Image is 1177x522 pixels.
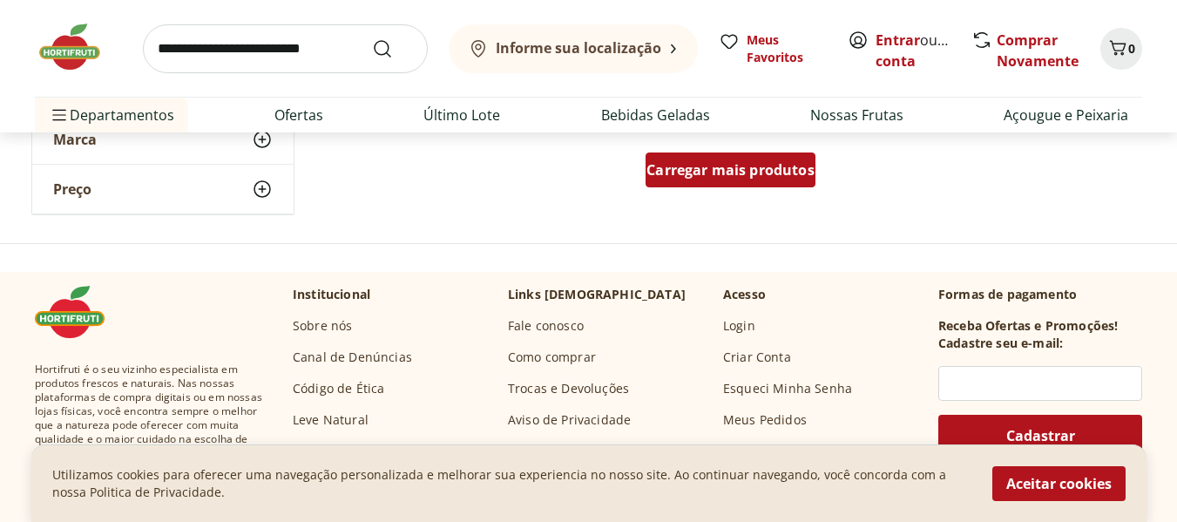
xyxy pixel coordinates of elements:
a: Carrinho [723,443,775,460]
button: Menu [49,94,70,136]
a: Último Lote [423,105,500,125]
p: Formas de pagamento [938,286,1142,303]
a: Criar Conta [723,349,791,366]
a: Entrar [876,31,920,50]
span: 0 [1128,40,1135,57]
p: Utilizamos cookies para oferecer uma navegação personalizada e melhorar sua experiencia no nosso ... [52,466,971,501]
a: Criar conta [876,31,971,71]
span: ou [876,30,953,71]
a: Carregar mais produtos [646,153,815,194]
span: Carregar mais produtos [646,163,815,177]
a: Ofertas [274,105,323,125]
a: Código de Ética [293,380,384,397]
button: Preço [32,165,294,214]
p: Links [DEMOGRAPHIC_DATA] [508,286,686,303]
button: Submit Search [372,38,414,59]
span: Marca [53,131,97,148]
a: Fale conosco [508,317,584,335]
a: Aviso de Privacidade [508,411,631,429]
button: Cadastrar [938,415,1142,457]
a: Leve Natural [293,411,369,429]
a: Sobre nós [293,317,352,335]
p: Acesso [723,286,766,303]
button: Aceitar cookies [992,466,1126,501]
button: Marca [32,115,294,164]
a: Açougue e Peixaria [1004,105,1128,125]
a: Nossas Frutas [810,105,903,125]
span: Departamentos [49,94,174,136]
input: search [143,24,428,73]
h3: Cadastre seu e-mail: [938,335,1063,352]
h3: Receba Ofertas e Promoções! [938,317,1118,335]
a: Meus Favoritos [719,31,827,66]
img: Hortifruti [35,21,122,73]
a: Como comprar [508,349,596,366]
span: Hortifruti é o seu vizinho especialista em produtos frescos e naturais. Nas nossas plataformas de... [35,363,265,460]
span: Preço [53,180,91,198]
a: Canal de Denúncias [293,349,412,366]
button: Carrinho [1100,28,1142,70]
p: Institucional [293,286,370,303]
a: Bebidas Geladas [601,105,710,125]
a: Esqueci Minha Senha [723,380,852,397]
img: Hortifruti [35,286,122,338]
span: Meus Favoritos [747,31,827,66]
button: Informe sua localização [449,24,698,73]
a: Comprar Novamente [997,31,1079,71]
b: Informe sua localização [496,38,661,58]
a: Login [723,317,755,335]
a: Trocas e Devoluções [508,380,629,397]
a: Meus Pedidos [723,411,807,429]
a: Nossas Lojas [293,443,369,460]
span: Cadastrar [1006,429,1075,443]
